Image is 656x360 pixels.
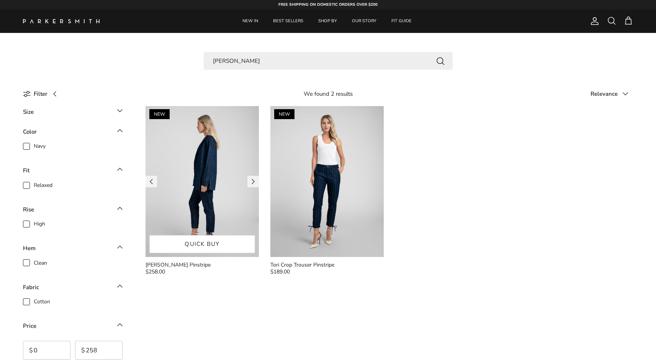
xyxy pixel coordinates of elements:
[23,166,29,175] div: Fit
[247,89,409,98] div: We found 2 results
[81,346,85,356] span: $
[591,85,633,102] button: Relevance
[34,298,50,306] span: Cotton
[23,281,123,298] toggle-target: Fabric
[384,10,419,33] a: FIT GUIDE
[23,321,36,331] div: Price
[23,85,62,102] a: Filter
[34,341,70,360] input: From
[146,261,259,278] a: [PERSON_NAME] Pinstripe $258.00
[278,2,378,7] strong: FREE SHIPPING ON DOMESTIC ORDERS OVER $200
[146,268,165,276] span: $258.00
[23,127,37,136] div: Color
[34,142,46,150] span: Navy
[23,107,34,116] div: Size
[149,235,255,253] a: Quick buy
[23,106,123,122] toggle-target: Size
[23,204,123,220] toggle-target: Rise
[114,10,540,33] div: Primary
[591,90,618,98] span: Relevance
[23,126,123,142] toggle-target: Color
[587,16,599,26] a: Account
[247,176,259,187] a: Next
[146,176,157,187] a: Previous
[23,165,123,181] toggle-target: Fit
[29,346,33,356] span: $
[23,283,39,292] div: Fabric
[23,205,34,214] div: Rise
[34,220,45,228] span: High
[146,261,259,269] div: [PERSON_NAME] Pinstripe
[204,52,453,70] input: Search
[236,10,265,33] a: NEW IN
[86,341,122,360] input: To
[270,268,290,276] span: $189.00
[270,261,384,278] a: Tori Crop Trouser Pinstripe $189.00
[436,56,445,65] button: Search
[23,320,123,336] toggle-target: Price
[34,182,52,189] span: Relaxed
[23,242,123,259] toggle-target: Hem
[23,19,100,23] img: Parker Smith
[34,259,47,267] span: Clean
[270,261,384,269] div: Tori Crop Trouser Pinstripe
[266,10,310,33] a: BEST SELLERS
[34,89,47,98] span: Filter
[311,10,344,33] a: SHOP BY
[23,244,36,253] div: Hem
[345,10,383,33] a: OUR STORY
